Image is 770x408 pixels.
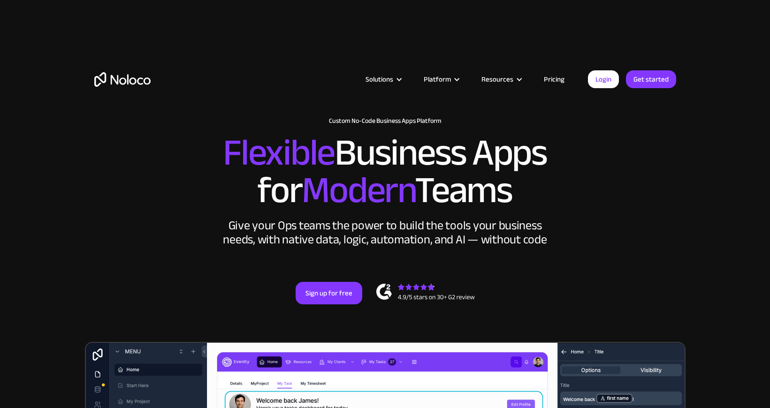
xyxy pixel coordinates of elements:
[412,73,470,85] div: Platform
[94,134,676,209] h2: Business Apps for Teams
[221,219,549,247] div: Give your Ops teams the power to build the tools your business needs, with native data, logic, au...
[424,73,451,85] div: Platform
[354,73,412,85] div: Solutions
[470,73,532,85] div: Resources
[366,73,393,85] div: Solutions
[296,282,362,304] a: Sign up for free
[588,70,619,88] a: Login
[223,118,335,188] span: Flexible
[532,73,576,85] a: Pricing
[626,70,676,88] a: Get started
[481,73,513,85] div: Resources
[302,155,415,225] span: Modern
[94,72,151,87] a: home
